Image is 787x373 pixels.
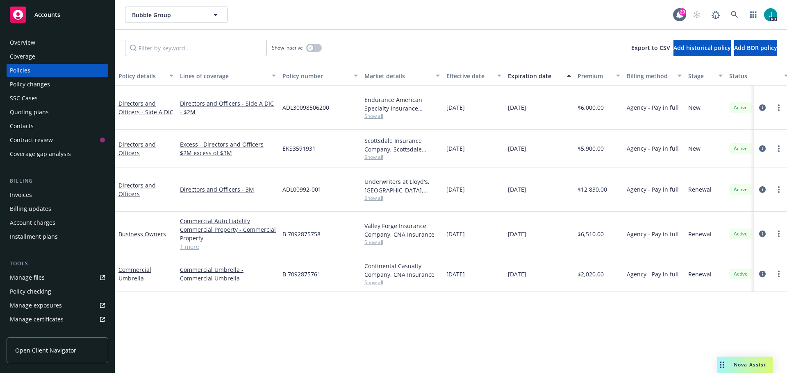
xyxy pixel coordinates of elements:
a: Invoices [7,188,108,201]
span: Renewal [688,185,712,194]
div: Valley Forge Insurance Company, CNA Insurance [364,222,440,239]
span: [DATE] [508,270,526,278]
div: Manage certificates [10,313,64,326]
a: Commercial Umbrella [118,266,151,282]
div: Installment plans [10,230,58,243]
a: Account charges [7,216,108,229]
div: Continental Casualty Company, CNA Insurance [364,262,440,279]
span: Nova Assist [734,361,766,368]
span: Show all [364,113,440,120]
div: Quoting plans [10,106,49,119]
input: Filter by keyword... [125,40,267,56]
span: Agency - Pay in full [627,270,679,278]
a: Billing updates [7,202,108,215]
span: ADL00992-001 [282,185,321,194]
span: [DATE] [508,103,526,112]
div: Billing updates [10,202,51,215]
a: more [774,229,784,239]
div: Expiration date [508,72,562,80]
a: circleInformation [757,144,767,154]
span: Show all [364,279,440,286]
div: Market details [364,72,431,80]
a: Coverage [7,50,108,63]
a: circleInformation [757,103,767,113]
a: SSC Cases [7,92,108,105]
button: Add historical policy [673,40,731,56]
div: Policy checking [10,285,51,298]
div: Billing method [627,72,673,80]
a: Commercial Property - Commercial Property [180,225,276,242]
div: Underwriters at Lloyd's, [GEOGRAPHIC_DATA], [PERSON_NAME] of [GEOGRAPHIC_DATA], RT Specialty Insu... [364,177,440,194]
a: Directors and Officers [118,181,156,198]
div: Lines of coverage [180,72,267,80]
div: Invoices [10,188,32,201]
a: Accounts [7,3,108,26]
button: Export to CSV [631,40,670,56]
span: EKS3591931 [282,144,316,153]
a: more [774,144,784,154]
span: [DATE] [446,185,465,194]
span: $6,510.00 [578,230,604,238]
div: Effective date [446,72,492,80]
a: circleInformation [757,229,767,239]
div: Scottsdale Insurance Company, Scottsdale Insurance Company (Nationwide), RT Specialty Insurance S... [364,136,440,154]
a: Manage BORs [7,327,108,340]
a: Directors and Officers - 3M [180,185,276,194]
div: 29 [679,8,686,16]
a: Manage exposures [7,299,108,312]
span: [DATE] [446,103,465,112]
div: Endurance American Specialty Insurance Company, Sompo International, RT Specialty Insurance Servi... [364,95,440,113]
div: Coverage gap analysis [10,147,71,161]
div: Tools [7,260,108,268]
a: more [774,269,784,279]
span: Show all [364,154,440,161]
span: Bubble Group [132,11,203,19]
a: Directors and Officers - Side A DIC [118,99,173,116]
span: Agency - Pay in full [627,103,679,112]
span: [DATE] [508,230,526,238]
span: Accounts [34,11,60,18]
a: Search [726,7,743,23]
a: circleInformation [757,269,767,279]
a: Coverage gap analysis [7,147,108,161]
button: Market details [361,66,443,86]
span: B 7092875758 [282,230,321,238]
span: $6,000.00 [578,103,604,112]
div: Stage [688,72,714,80]
span: $2,020.00 [578,270,604,278]
div: Manage BORs [10,327,48,340]
a: circleInformation [757,185,767,194]
a: Commercial Auto Liability [180,217,276,225]
button: Billing method [623,66,685,86]
button: Effective date [443,66,505,86]
span: Renewal [688,270,712,278]
span: B 7092875761 [282,270,321,278]
a: Overview [7,36,108,49]
button: Add BOR policy [734,40,777,56]
a: Manage files [7,271,108,284]
span: Active [732,104,749,111]
div: Overview [10,36,35,49]
span: Active [732,270,749,278]
a: Policies [7,64,108,77]
span: Agency - Pay in full [627,185,679,194]
button: Policy details [115,66,177,86]
button: Nova Assist [717,357,773,373]
span: Open Client Navigator [15,346,76,355]
span: Show all [364,239,440,246]
span: $12,830.00 [578,185,607,194]
a: Installment plans [7,230,108,243]
span: Agency - Pay in full [627,144,679,153]
div: Contract review [10,133,53,147]
div: Drag to move [717,357,727,373]
a: Directors and Officers - Side A DIC - $2M [180,99,276,116]
a: Start snowing [689,7,705,23]
button: Policy number [279,66,361,86]
span: New [688,144,701,153]
a: Report a Bug [707,7,724,23]
div: Policies [10,64,30,77]
span: New [688,103,701,112]
span: [DATE] [508,185,526,194]
div: Account charges [10,216,55,229]
a: Excess - Directors and Officers $2M excess of $3M [180,140,276,157]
